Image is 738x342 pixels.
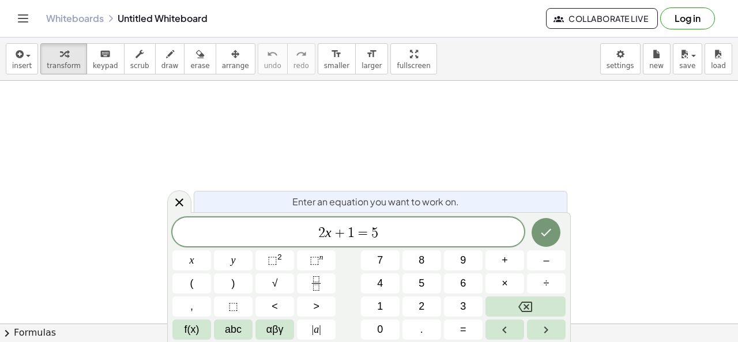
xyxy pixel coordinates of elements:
button: 0 [361,320,400,340]
button: draw [155,43,185,74]
span: 5 [371,226,378,240]
button: Done [532,218,560,247]
button: 4 [361,273,400,294]
span: keypad [93,62,118,70]
span: undo [264,62,281,70]
button: Collaborate Live [546,8,658,29]
span: draw [161,62,179,70]
span: settings [607,62,634,70]
button: Squared [255,250,294,270]
button: fullscreen [390,43,436,74]
span: ) [232,276,235,291]
span: – [543,253,549,268]
span: √ [272,276,278,291]
button: 9 [444,250,483,270]
button: settings [600,43,641,74]
span: smaller [324,62,349,70]
button: Less than [255,296,294,317]
button: 6 [444,273,483,294]
button: Square root [255,273,294,294]
button: Minus [527,250,566,270]
span: ⬚ [310,254,319,266]
button: save [673,43,702,74]
span: × [502,276,508,291]
i: keyboard [100,47,111,61]
button: arrange [216,43,255,74]
span: 7 [377,253,383,268]
span: < [272,299,278,314]
button: load [705,43,732,74]
span: , [190,299,193,314]
span: ⬚ [268,254,277,266]
span: = [355,226,371,240]
span: 3 [460,299,466,314]
span: 9 [460,253,466,268]
span: | [319,324,321,335]
button: 1 [361,296,400,317]
button: . [402,320,441,340]
button: Functions [172,320,211,340]
span: ⬚ [228,299,238,314]
a: Whiteboards [46,13,104,24]
button: Absolute value [297,320,336,340]
button: 5 [402,273,441,294]
i: undo [267,47,278,61]
span: larger [362,62,382,70]
span: abc [225,322,242,337]
sup: 2 [277,253,282,261]
span: + [502,253,508,268]
span: arrange [222,62,249,70]
button: insert [6,43,38,74]
button: Fraction [297,273,336,294]
span: 2 [419,299,424,314]
span: 2 [318,226,325,240]
i: format_size [366,47,377,61]
span: fullscreen [397,62,430,70]
i: redo [296,47,307,61]
span: . [420,322,423,337]
button: Alphabet [214,320,253,340]
span: Collaborate Live [556,13,648,24]
span: load [711,62,726,70]
span: a [312,322,321,337]
button: 3 [444,296,483,317]
button: Placeholder [214,296,253,317]
button: ) [214,273,253,294]
button: format_sizesmaller [318,43,356,74]
span: transform [47,62,81,70]
button: undoundo [258,43,288,74]
var: x [325,225,332,240]
span: ( [190,276,194,291]
button: format_sizelarger [355,43,388,74]
span: redo [293,62,309,70]
button: Backspace [485,296,566,317]
span: > [313,299,319,314]
span: save [679,62,695,70]
button: , [172,296,211,317]
button: 8 [402,250,441,270]
span: ÷ [544,276,549,291]
button: erase [184,43,216,74]
span: erase [190,62,209,70]
span: αβγ [266,322,284,337]
button: redoredo [287,43,315,74]
button: Times [485,273,524,294]
button: Superscript [297,250,336,270]
button: transform [40,43,87,74]
i: format_size [331,47,342,61]
span: 6 [460,276,466,291]
span: Enter an equation you want to work on. [292,195,459,209]
span: = [460,322,466,337]
span: scrub [130,62,149,70]
span: new [649,62,664,70]
button: 7 [361,250,400,270]
span: 1 [348,226,355,240]
span: 8 [419,253,424,268]
button: keyboardkeypad [86,43,125,74]
sup: n [319,253,323,261]
button: scrub [124,43,156,74]
span: f(x) [184,322,199,337]
button: y [214,250,253,270]
button: Toggle navigation [14,9,32,28]
button: x [172,250,211,270]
